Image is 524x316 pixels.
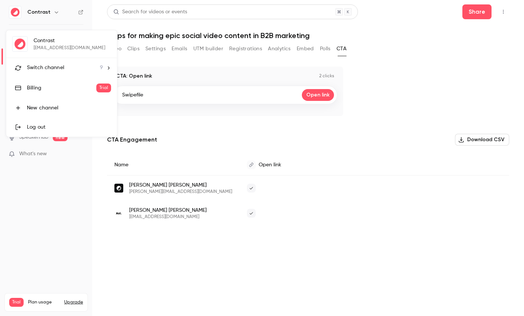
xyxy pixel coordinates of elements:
[96,84,111,92] span: Trial
[27,104,111,112] div: New channel
[27,123,111,131] div: Log out
[100,64,103,72] span: 9
[27,84,96,92] div: Billing
[27,64,64,72] span: Switch channel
